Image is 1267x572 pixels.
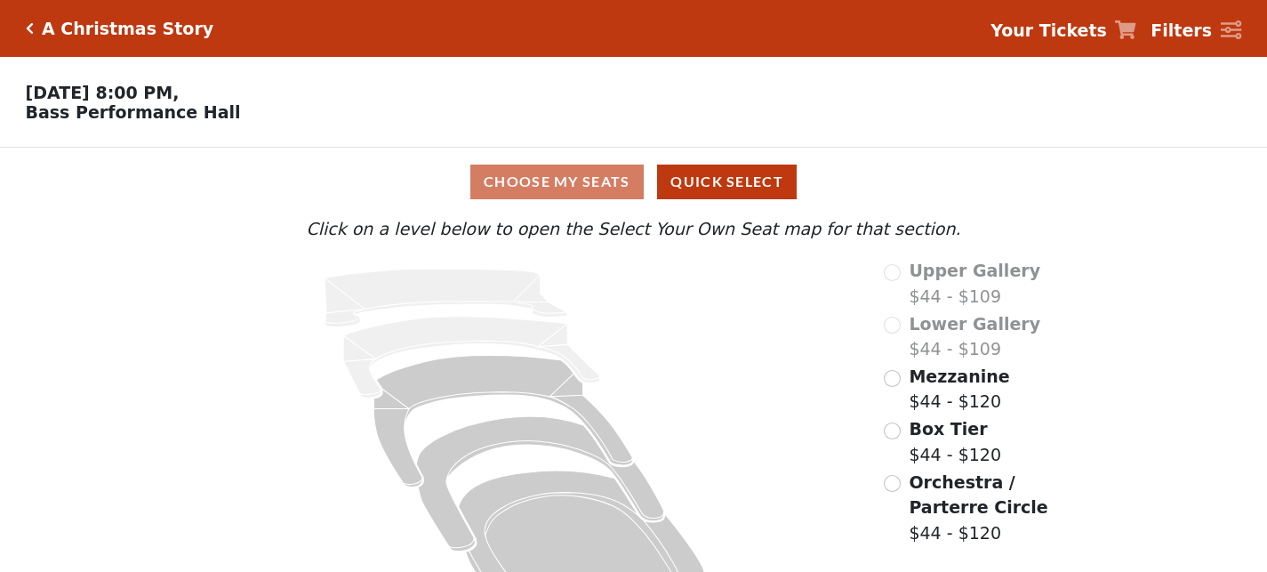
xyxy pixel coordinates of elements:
[909,364,1009,415] label: $44 - $120
[171,216,1095,242] p: Click on a level below to open the Select Your Own Seat map for that section.
[1151,18,1241,44] a: Filters
[909,416,1001,467] label: $44 - $120
[990,18,1136,44] a: Your Tickets
[26,22,34,35] a: Click here to go back to filters
[909,419,987,439] span: Box Tier
[42,19,213,39] h5: A Christmas Story
[909,261,1040,280] span: Upper Gallery
[990,20,1107,40] strong: Your Tickets
[909,258,1040,309] label: $44 - $109
[909,367,1009,386] span: Mezzanine
[909,311,1040,362] label: $44 - $109
[909,472,1047,518] span: Orchestra / Parterre Circle
[344,317,600,398] path: Lower Gallery - Seats Available: 0
[657,165,797,199] button: Quick Select
[909,470,1095,546] label: $44 - $120
[1151,20,1212,40] strong: Filters
[325,269,567,326] path: Upper Gallery - Seats Available: 0
[909,314,1040,334] span: Lower Gallery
